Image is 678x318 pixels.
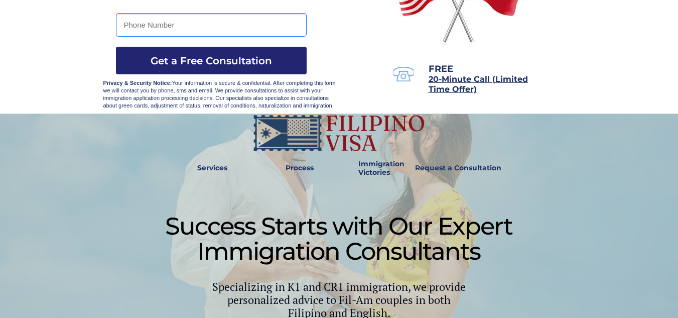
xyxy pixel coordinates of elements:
input: Phone Number [116,13,307,37]
span: Your information is secure & confidential. After completing this form we will contact you by phon... [103,80,336,109]
a: 20-Minute Call (Limited Time Offer) [429,75,528,93]
strong: Process [286,163,314,172]
a: Request a Consultation [411,157,506,180]
a: Immigration Victories [354,157,388,180]
span: 20-Minute Call (Limited Time Offer) [429,74,528,94]
button: Get a Free Consultation [116,47,307,74]
span: FREE [429,63,453,74]
a: Services [191,157,234,180]
strong: Request a Consultation [415,163,501,172]
a: Process [281,157,319,180]
strong: Privacy & Security Notice: [103,80,172,86]
strong: Immigration Victories [358,159,404,177]
strong: Services [197,163,227,172]
span: Success Starts with Our Expert Immigration Consultants [165,211,512,266]
span: Get a Free Consultation [116,55,307,67]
